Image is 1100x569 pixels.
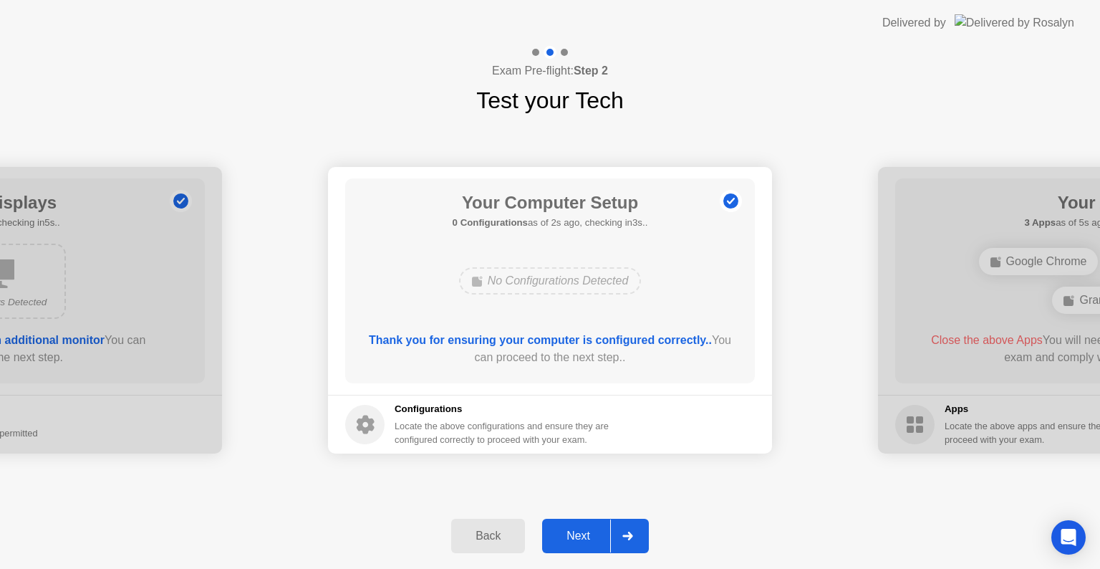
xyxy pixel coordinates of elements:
div: Back [455,530,521,542]
img: Delivered by Rosalyn [955,14,1074,31]
button: Next [542,519,649,553]
b: 0 Configurations [453,217,528,228]
b: Thank you for ensuring your computer is configured correctly.. [369,334,712,346]
h1: Test your Tech [476,83,624,118]
div: Locate the above configurations and ensure they are configured correctly to proceed with your exam. [395,419,612,446]
div: You can proceed to the next step.. [366,332,735,366]
h4: Exam Pre-flight: [492,62,608,80]
div: Open Intercom Messenger [1051,520,1086,555]
button: Back [451,519,525,553]
h5: as of 2s ago, checking in3s.. [453,216,648,230]
h5: Configurations [395,402,612,416]
div: Delivered by [882,14,946,32]
h1: Your Computer Setup [453,190,648,216]
div: No Configurations Detected [459,267,642,295]
b: Step 2 [574,64,608,77]
div: Next [546,530,610,542]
